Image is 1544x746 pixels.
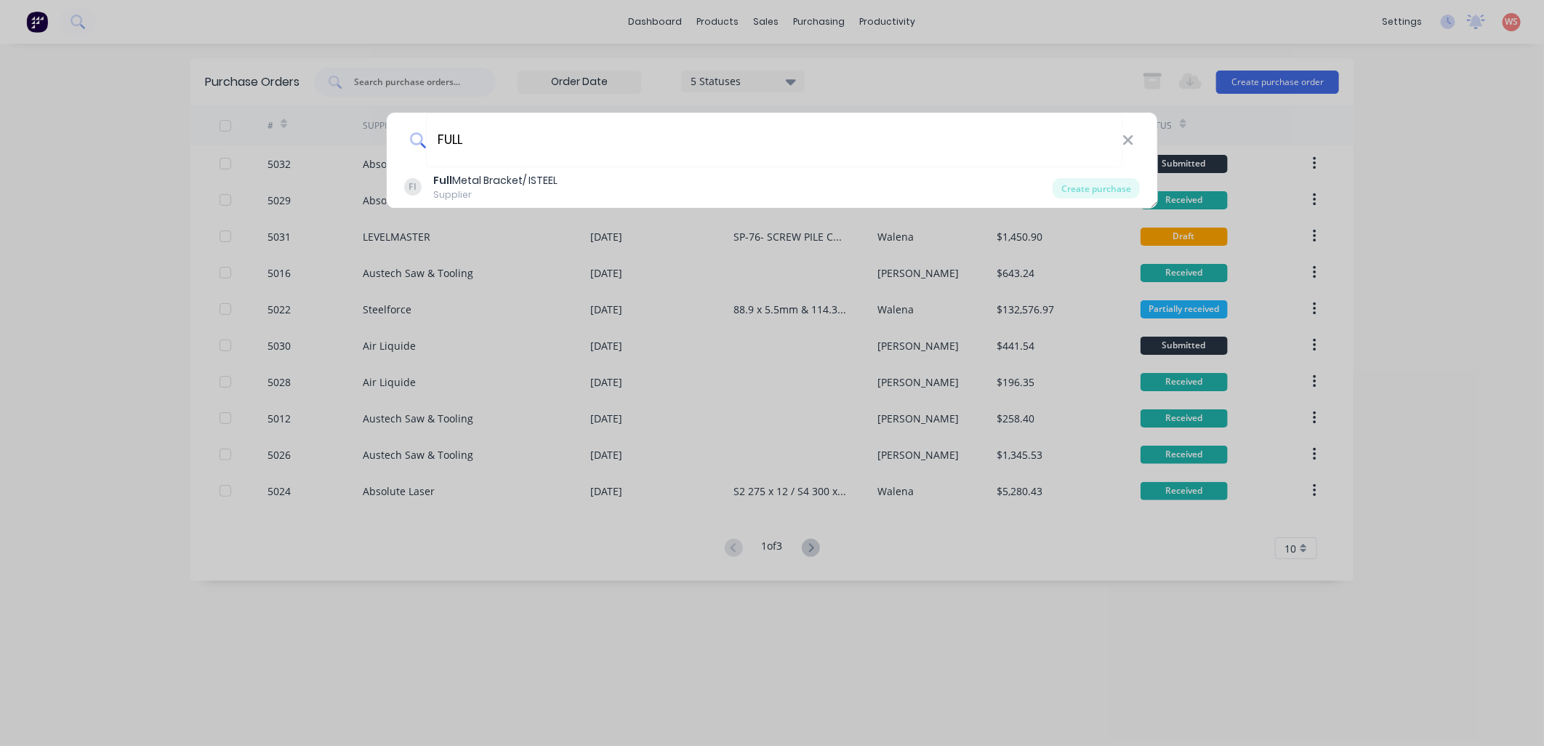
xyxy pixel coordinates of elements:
[404,178,422,196] div: FI
[426,113,1122,167] input: Enter a supplier name to create a new order...
[1053,178,1140,198] div: Create purchase
[433,173,558,188] div: Metal Bracket/ ISTEEL
[433,173,452,188] b: Full
[433,188,558,201] div: Supplier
